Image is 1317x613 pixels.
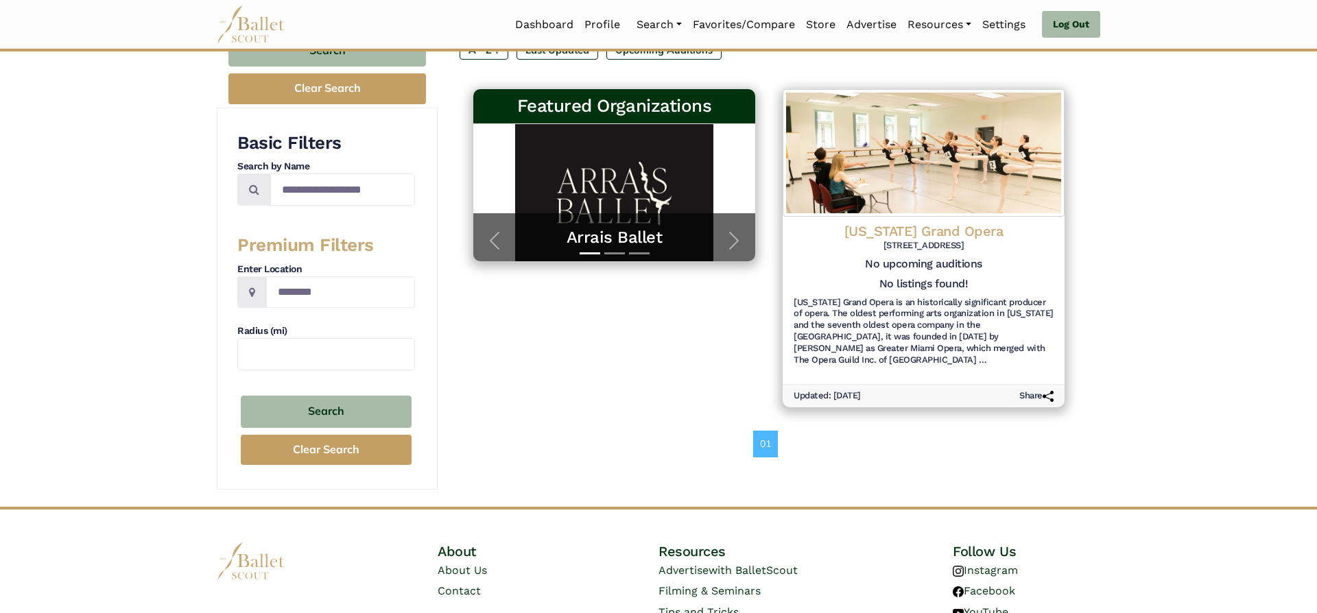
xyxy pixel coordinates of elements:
[1042,11,1100,38] a: Log Out
[579,10,626,39] a: Profile
[953,586,964,597] img: facebook logo
[658,542,879,560] h4: Resources
[438,584,481,597] a: Contact
[237,234,415,257] h3: Premium Filters
[604,245,625,261] button: Slide 2
[753,431,778,457] a: 01
[631,10,687,39] a: Search
[510,10,579,39] a: Dashboard
[879,277,968,291] h5: No listings found!
[977,10,1031,39] a: Settings
[709,564,798,577] span: with BalletScout
[237,160,415,173] h4: Search by Name
[1019,390,1054,402] h6: Share
[241,435,412,466] button: Clear Search
[753,431,785,457] nav: Page navigation example
[794,240,1054,252] h6: [STREET_ADDRESS]
[438,564,487,577] a: About Us
[658,564,798,577] a: Advertisewith BalletScout
[783,89,1065,217] img: Logo
[629,245,650,261] button: Slide 3
[228,73,426,104] button: Clear Search
[794,222,1054,240] h4: [US_STATE] Grand Opera
[953,584,1015,597] a: Facebook
[438,542,585,560] h4: About
[270,173,415,206] input: Search by names...
[794,257,1054,272] h5: No upcoming auditions
[217,542,285,580] img: logo
[687,10,800,39] a: Favorites/Compare
[794,297,1054,366] h6: [US_STATE] Grand Opera is an historically significant producer of opera. The oldest performing ar...
[902,10,977,39] a: Resources
[241,396,412,428] button: Search
[237,263,415,276] h4: Enter Location
[484,95,744,118] h3: Featured Organizations
[266,276,415,309] input: Location
[237,324,415,338] h4: Radius (mi)
[953,564,1018,577] a: Instagram
[953,542,1100,560] h4: Follow Us
[841,10,902,39] a: Advertise
[658,584,761,597] a: Filming & Seminars
[800,10,841,39] a: Store
[953,566,964,577] img: instagram logo
[487,227,741,248] a: Arrais Ballet
[794,390,861,402] h6: Updated: [DATE]
[237,132,415,155] h3: Basic Filters
[580,245,600,261] button: Slide 1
